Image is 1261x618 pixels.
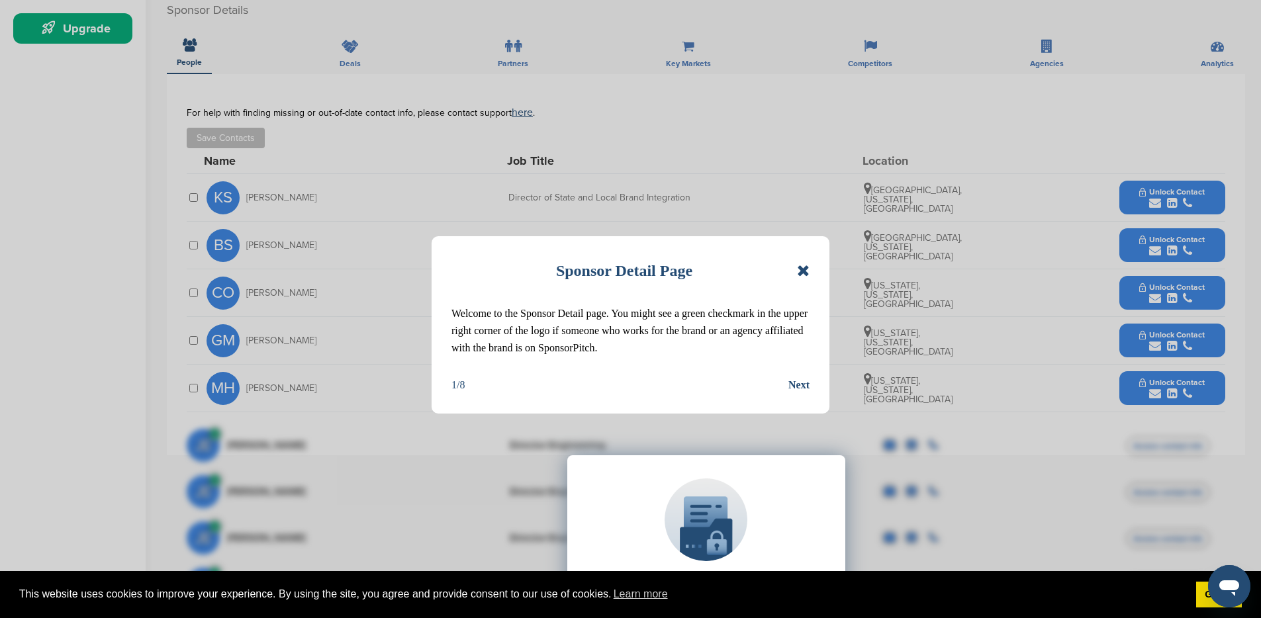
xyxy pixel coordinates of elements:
[451,305,810,357] p: Welcome to the Sponsor Detail page. You might see a green checkmark in the upper right corner of ...
[556,256,692,285] h1: Sponsor Detail Page
[788,376,810,394] button: Next
[1208,565,1250,607] iframe: Button to launch messaging window
[451,376,465,394] div: 1/8
[19,584,1186,604] span: This website uses cookies to improve your experience. By using the site, you agree and provide co...
[612,584,670,604] a: learn more about cookies
[1196,582,1242,608] a: dismiss cookie message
